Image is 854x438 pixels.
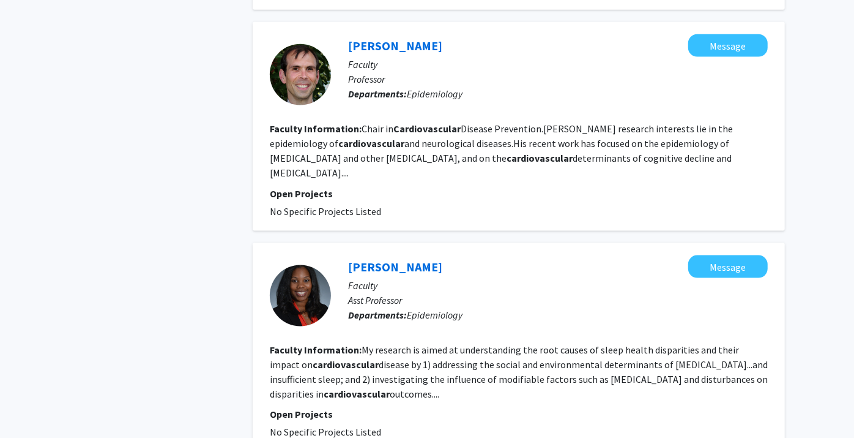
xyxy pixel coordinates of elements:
[338,137,404,149] b: cardiovascular
[270,123,733,179] fg-read-more: Chair in Disease Prevention.[PERSON_NAME] research interests lie in the epidemiology of and neuro...
[348,309,407,321] b: Departments:
[348,278,768,293] p: Faculty
[507,152,573,164] b: cardiovascular
[688,255,768,278] button: Message Dayna A. Johnson
[348,57,768,72] p: Faculty
[270,344,362,356] b: Faculty Information:
[270,407,768,422] p: Open Projects
[348,72,768,86] p: Professor
[348,88,407,100] b: Departments:
[688,34,768,57] button: Message Alvaro Alonso
[407,309,462,321] span: Epidemiology
[407,88,462,100] span: Epidemiology
[270,205,381,217] span: No Specific Projects Listed
[270,123,362,135] b: Faculty Information:
[348,38,442,53] a: [PERSON_NAME]
[348,259,442,274] a: [PERSON_NAME]
[270,186,768,201] p: Open Projects
[313,358,379,371] b: cardiovascular
[324,388,390,400] b: cardiovascular
[270,344,768,400] fg-read-more: My research is aimed at understanding the root causes of sleep health disparities and their impac...
[348,293,768,308] p: Asst Professor
[393,123,461,135] b: Cardiovascular
[9,383,52,429] iframe: Chat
